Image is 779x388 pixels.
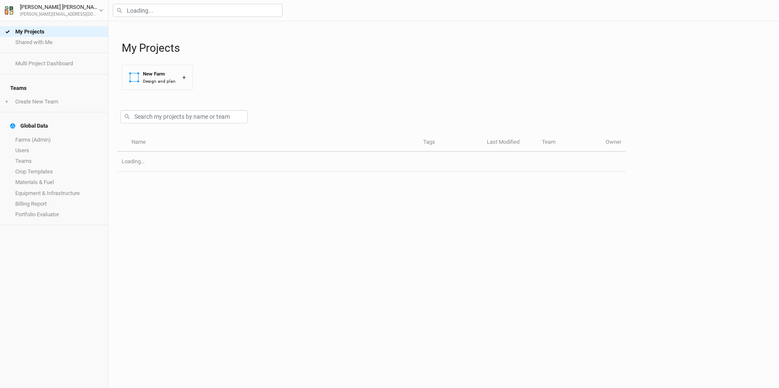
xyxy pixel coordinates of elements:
th: Tags [419,134,482,152]
div: [PERSON_NAME] [PERSON_NAME] [20,3,99,11]
h1: My Projects [122,42,771,55]
th: Last Modified [482,134,537,152]
th: Team [537,134,601,152]
button: [PERSON_NAME] [PERSON_NAME][PERSON_NAME][EMAIL_ADDRESS][DOMAIN_NAME] [4,3,104,18]
th: Name [126,134,418,152]
h4: Teams [5,80,103,97]
input: Search my projects by name or team [120,110,248,123]
input: Loading... [113,4,282,17]
div: New Farm [143,70,176,78]
button: New FarmDesign and plan+ [122,65,193,90]
div: Design and plan [143,78,176,84]
div: Global Data [10,123,48,129]
div: + [182,73,186,82]
div: [PERSON_NAME][EMAIL_ADDRESS][DOMAIN_NAME] [20,11,99,18]
span: + [5,98,8,105]
td: Loading... [117,152,626,172]
th: Owner [601,134,626,152]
